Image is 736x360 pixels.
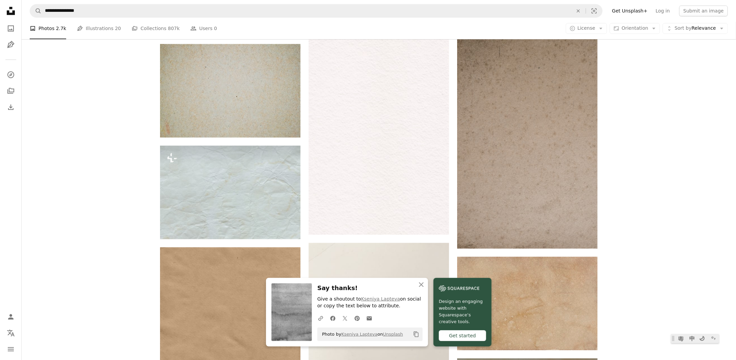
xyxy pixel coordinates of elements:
a: Kseniya Lapteva [341,332,377,337]
a: a black and white cat sitting on top of a floor [457,140,598,146]
img: a black and white cat sitting on top of a floor [457,38,598,249]
p: Give a shoutout to on social or copy the text below to attribute. [317,296,423,309]
a: Explore [4,68,18,81]
a: Download History [4,100,18,114]
h3: Say thanks! [317,283,423,293]
button: Sort byRelevance [663,23,728,34]
form: Find visuals sitewide [30,4,603,18]
span: 20 [115,25,121,32]
button: Language [4,326,18,340]
a: Users 0 [190,18,217,39]
a: a piece of paper with a brown background [457,300,598,306]
span: Photo by on [319,329,403,340]
button: Search Unsplash [30,4,42,17]
a: Home — Unsplash [4,4,18,19]
img: a piece of white paper with some brown stains on it [160,146,300,239]
a: Illustrations [4,38,18,51]
a: Get Unsplash+ [608,5,652,16]
img: white painted wall with black line [309,38,449,234]
a: a piece of white paper with some brown stains on it [160,189,300,195]
img: file-1606177908946-d1eed1cbe4f5image [439,283,479,293]
button: Clear [571,4,586,17]
a: Design an engaging website with Squarespace’s creative tools.Get started [433,278,492,346]
a: Illustrations 20 [77,18,121,39]
a: Share on Pinterest [351,311,363,325]
span: Orientation [622,25,648,31]
span: Design an engaging website with Squarespace’s creative tools. [439,298,486,325]
span: License [578,25,596,31]
span: 0 [214,25,217,32]
a: Collections 807k [132,18,180,39]
a: Log in / Sign up [4,310,18,324]
a: Share on Twitter [339,311,351,325]
a: Log in [652,5,674,16]
a: Share over email [363,311,375,325]
a: white painted wall with black line [309,133,449,139]
img: white and black marble surface [160,44,300,137]
button: License [566,23,607,34]
img: a piece of paper with a brown background [457,257,598,350]
a: Share on Facebook [327,311,339,325]
span: 807k [168,25,180,32]
a: a piece of brown paper with a white background [160,337,300,343]
a: Unsplash [383,332,403,337]
a: Kseniya Lapteva [361,296,400,302]
button: Orientation [610,23,660,34]
span: Sort by [675,25,691,31]
button: Visual search [586,4,602,17]
a: white and black marble surface [160,87,300,94]
button: Submit an image [679,5,728,16]
div: Get started [439,330,486,341]
a: Collections [4,84,18,98]
button: Menu [4,342,18,356]
button: Copy to clipboard [411,329,422,340]
span: Relevance [675,25,716,32]
a: Photos [4,22,18,35]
